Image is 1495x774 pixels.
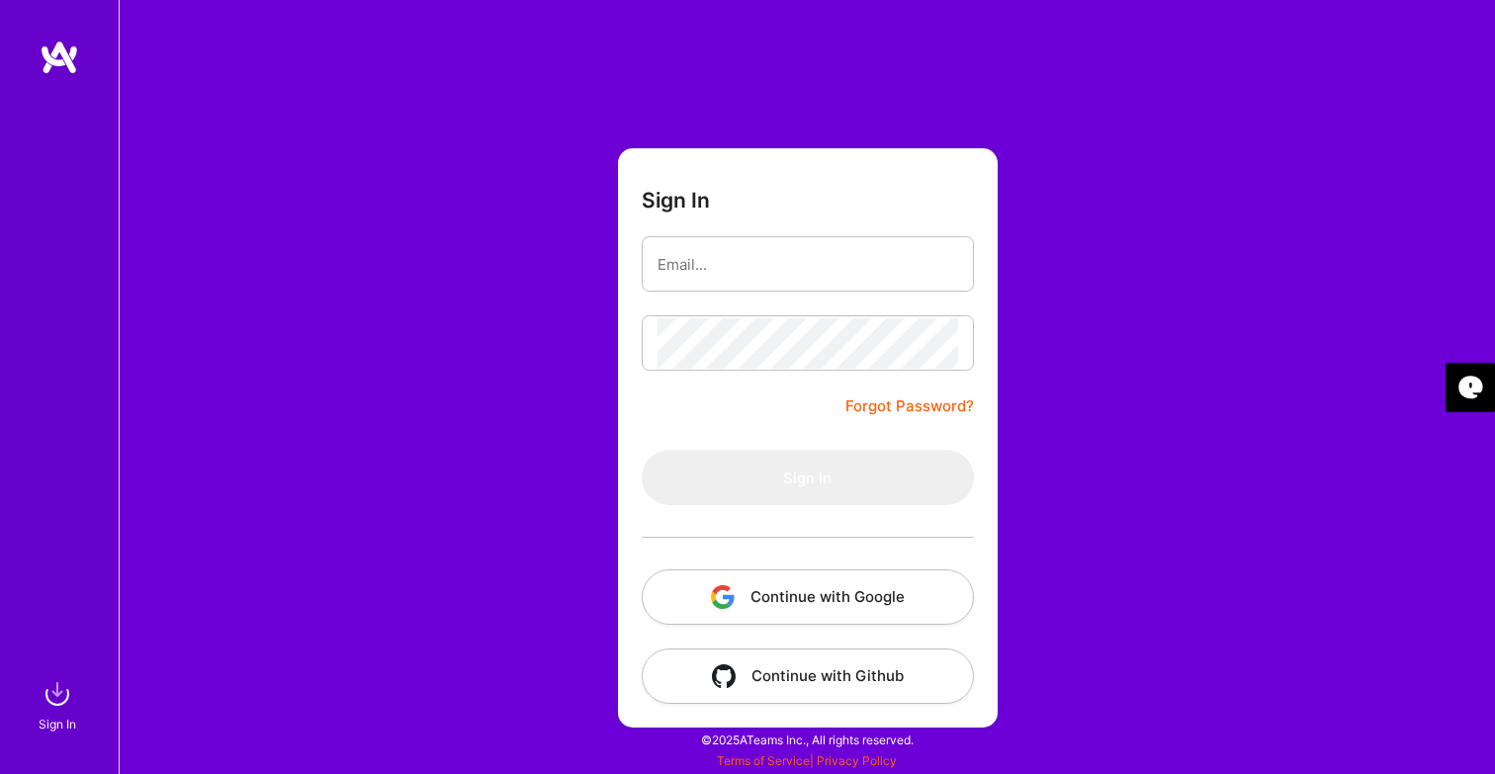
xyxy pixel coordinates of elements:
[711,585,735,609] img: icon
[712,664,736,688] img: icon
[717,753,897,768] span: |
[42,674,77,734] a: sign inSign In
[817,753,897,768] a: Privacy Policy
[40,40,79,75] img: logo
[119,715,1495,764] div: © 2025 ATeams Inc., All rights reserved.
[642,188,710,213] h3: Sign In
[38,674,77,714] img: sign in
[845,394,974,418] a: Forgot Password?
[642,450,974,505] button: Sign In
[658,239,958,290] input: Email...
[717,753,810,768] a: Terms of Service
[642,648,974,704] button: Continue with Github
[642,569,974,625] button: Continue with Google
[39,714,76,734] div: Sign In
